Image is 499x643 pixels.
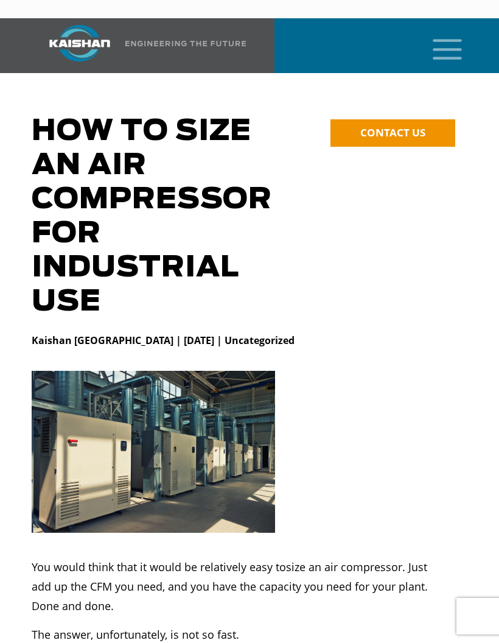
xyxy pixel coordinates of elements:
a: mobile menu [428,35,448,56]
span: You would think that it would be relatively easy to [32,560,286,574]
a: Kaishan USA [34,18,246,73]
strong: Kaishan [GEOGRAPHIC_DATA] | [DATE] | Uncategorized [32,334,295,347]
span: How to Size an Air Compressor for Industrial Use [32,117,272,317]
span: The answer, unfortunately, is not so fast. [32,627,239,642]
img: kaishan logo [34,25,125,61]
img: Engineering the future [125,41,246,46]
p: size an air compressor [32,557,448,616]
a: CONTACT US [330,119,455,147]
span: . Just add up the CFM you need, and you have the capacity you need for your plant. Done and done. [32,560,428,613]
span: CONTACT US [360,125,425,139]
img: How to Size An Air Compressor For Industrial Use [32,371,276,533]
